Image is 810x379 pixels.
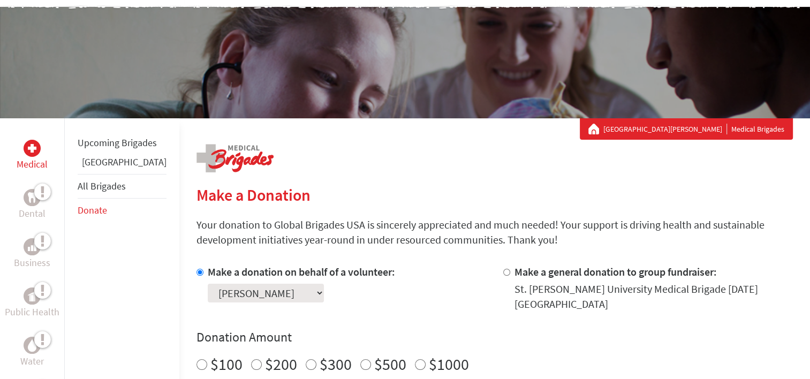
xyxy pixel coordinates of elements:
li: Panama [78,155,166,174]
p: Your donation to Global Brigades USA is sincerely appreciated and much needed! Your support is dr... [196,217,793,247]
div: Medical [24,140,41,157]
img: Dental [28,192,36,202]
label: $100 [210,354,243,374]
label: $500 [374,354,406,374]
h4: Donation Amount [196,329,793,346]
li: Donate [78,199,166,222]
a: All Brigades [78,180,126,192]
label: Make a general donation to group fundraiser: [514,265,717,278]
label: $1000 [429,354,469,374]
a: [GEOGRAPHIC_DATA][PERSON_NAME] [603,124,727,134]
h2: Make a Donation [196,185,793,204]
a: Upcoming Brigades [78,137,157,149]
a: BusinessBusiness [14,238,50,270]
p: Business [14,255,50,270]
div: Dental [24,189,41,206]
img: Water [28,339,36,351]
li: Upcoming Brigades [78,131,166,155]
label: $300 [320,354,352,374]
li: All Brigades [78,174,166,199]
img: Business [28,242,36,251]
img: Public Health [28,291,36,301]
label: $200 [265,354,297,374]
a: Public HealthPublic Health [5,287,59,320]
p: Medical [17,157,48,172]
p: Water [20,354,44,369]
div: Business [24,238,41,255]
a: Donate [78,204,107,216]
div: Medical Brigades [588,124,784,134]
div: St. [PERSON_NAME] University Medical Brigade [DATE] [GEOGRAPHIC_DATA] [514,282,793,312]
p: Public Health [5,305,59,320]
label: Make a donation on behalf of a volunteer: [208,265,395,278]
a: DentalDental [19,189,46,221]
div: Water [24,337,41,354]
div: Public Health [24,287,41,305]
p: Dental [19,206,46,221]
img: logo-medical.png [196,144,274,172]
img: Medical [28,144,36,153]
a: MedicalMedical [17,140,48,172]
a: WaterWater [20,337,44,369]
a: [GEOGRAPHIC_DATA] [82,156,166,168]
